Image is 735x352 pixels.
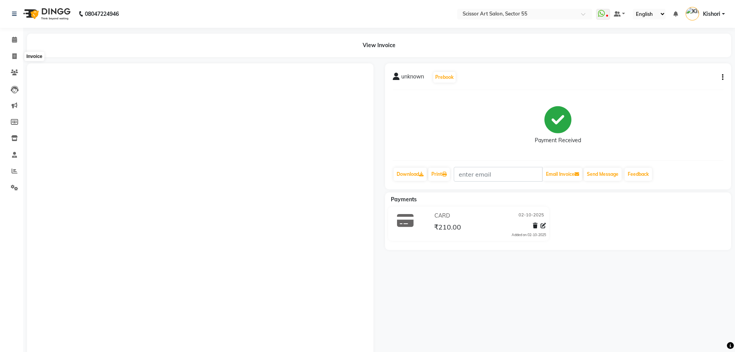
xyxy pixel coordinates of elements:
[24,52,44,61] div: Invoice
[512,232,546,238] div: Added on 02-10-2025
[703,10,720,18] span: Kishori
[394,168,427,181] a: Download
[543,168,582,181] button: Email Invoice
[391,196,417,203] span: Payments
[433,72,456,83] button: Prebook
[454,167,542,182] input: enter email
[27,34,731,57] div: View Invoice
[686,7,699,20] img: Kishori
[584,168,622,181] button: Send Message
[428,168,450,181] a: Print
[519,212,544,220] span: 02-10-2025
[401,73,424,83] span: unknown
[85,3,119,25] b: 08047224946
[434,212,450,220] span: CARD
[625,168,652,181] a: Feedback
[434,223,461,233] span: ₹210.00
[20,3,73,25] img: logo
[535,136,581,145] div: Payment Received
